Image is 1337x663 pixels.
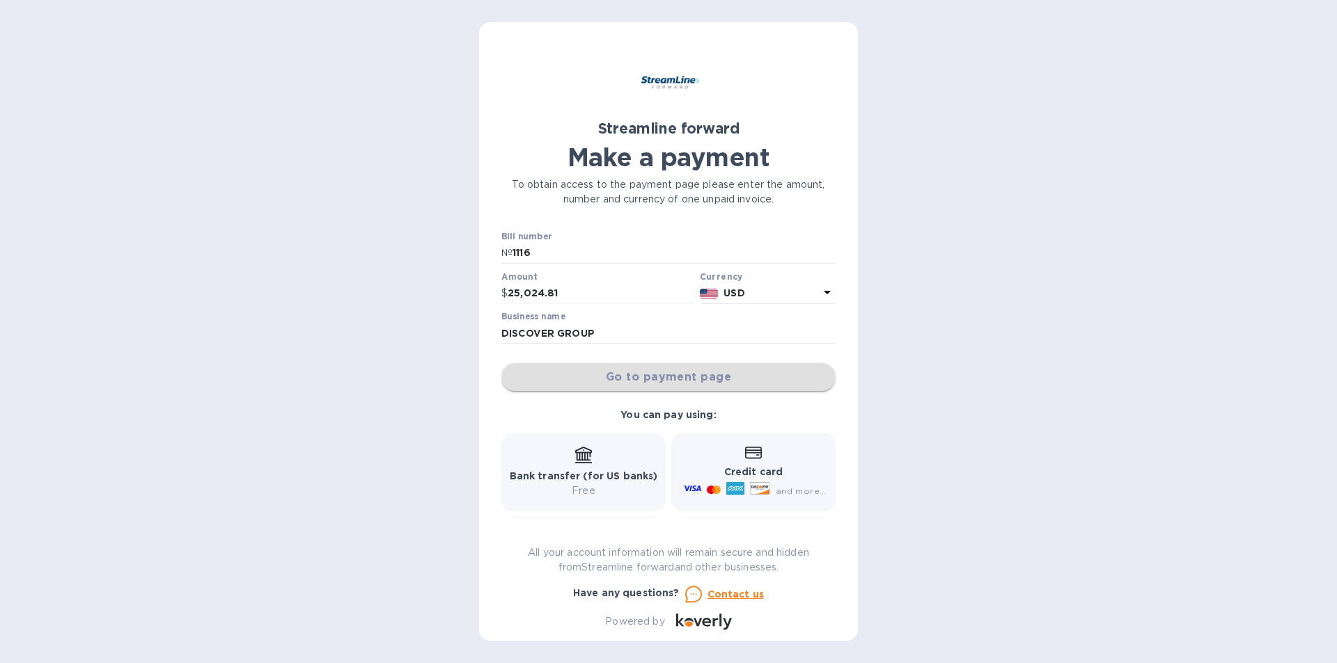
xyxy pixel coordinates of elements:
[510,470,658,481] b: Bank transfer (for US banks)
[508,283,694,304] input: 0.00
[501,273,537,281] label: Amount
[776,486,827,496] span: and more...
[501,286,508,301] p: $
[700,289,719,298] img: USD
[598,120,740,137] b: Streamline forward
[501,177,836,207] p: To obtain access to the payment page please enter the amount, number and currency of one unpaid i...
[620,409,716,420] b: You can pay using:
[724,287,744,298] b: USD
[501,233,552,241] label: Bill number
[501,545,836,575] p: All your account information will remain secure and hidden from Streamline forward and other busi...
[501,323,836,344] input: Enter business name
[573,587,680,598] b: Have any questions?
[707,589,765,600] u: Contact us
[510,484,658,498] p: Free
[501,246,513,260] p: №
[501,313,565,321] label: Business name
[605,614,664,629] p: Powered by
[724,466,783,477] b: Credit card
[513,243,836,264] input: Enter bill number
[501,143,836,172] h1: Make a payment
[700,271,743,282] b: Currency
